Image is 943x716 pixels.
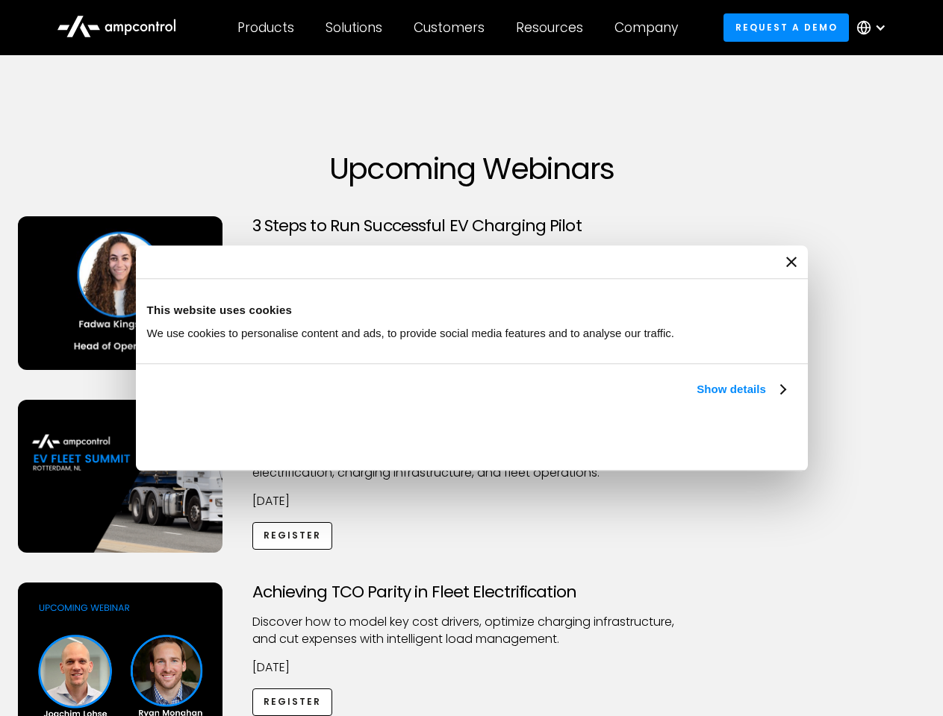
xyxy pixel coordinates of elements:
[237,19,294,36] div: Products
[326,19,382,36] div: Solutions
[252,216,691,236] h3: 3 Steps to Run Successful EV Charging Pilot
[786,257,797,267] button: Close banner
[18,151,926,186] h1: Upcoming Webinars
[147,327,675,339] span: We use cookies to personalise content and ads, to provide social media features and to analyse ou...
[252,614,691,647] p: Discover how to model key cost drivers, optimize charging infrastructure, and cut expenses with i...
[576,415,791,459] button: Okay
[516,19,583,36] div: Resources
[414,19,485,36] div: Customers
[252,688,333,716] a: Register
[252,493,691,509] p: [DATE]
[614,19,678,36] div: Company
[252,582,691,602] h3: Achieving TCO Parity in Fleet Electrification
[252,522,333,550] a: Register
[252,659,691,676] p: [DATE]
[723,13,849,41] a: Request a demo
[147,301,797,319] div: This website uses cookies
[697,380,785,398] a: Show details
